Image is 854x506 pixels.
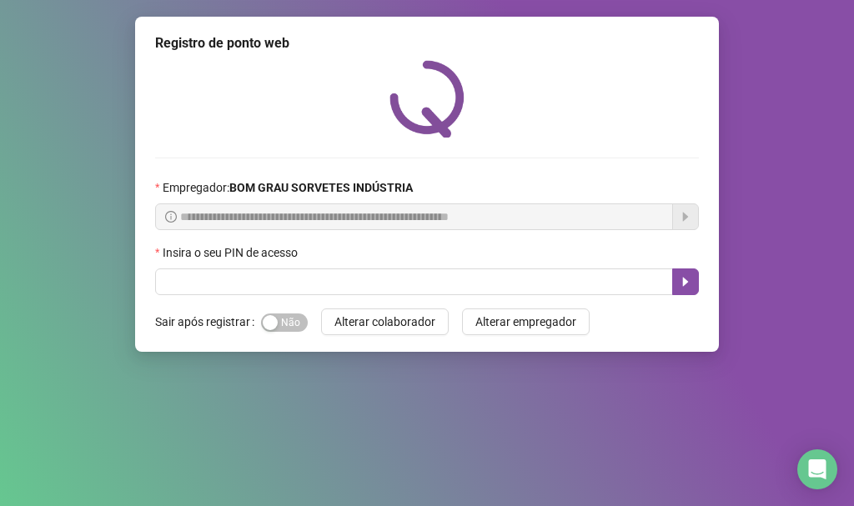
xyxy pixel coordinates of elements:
span: Empregador : [163,178,413,197]
span: caret-right [679,275,692,288]
div: Open Intercom Messenger [797,449,837,489]
img: QRPoint [389,60,465,138]
label: Sair após registrar [155,308,261,335]
span: info-circle [165,211,177,223]
strong: BOM GRAU SORVETES INDÚSTRIA [229,181,413,194]
button: Alterar colaborador [321,308,449,335]
label: Insira o seu PIN de acesso [155,243,309,262]
span: Alterar colaborador [334,313,435,331]
button: Alterar empregador [462,308,590,335]
span: Alterar empregador [475,313,576,331]
div: Registro de ponto web [155,33,699,53]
